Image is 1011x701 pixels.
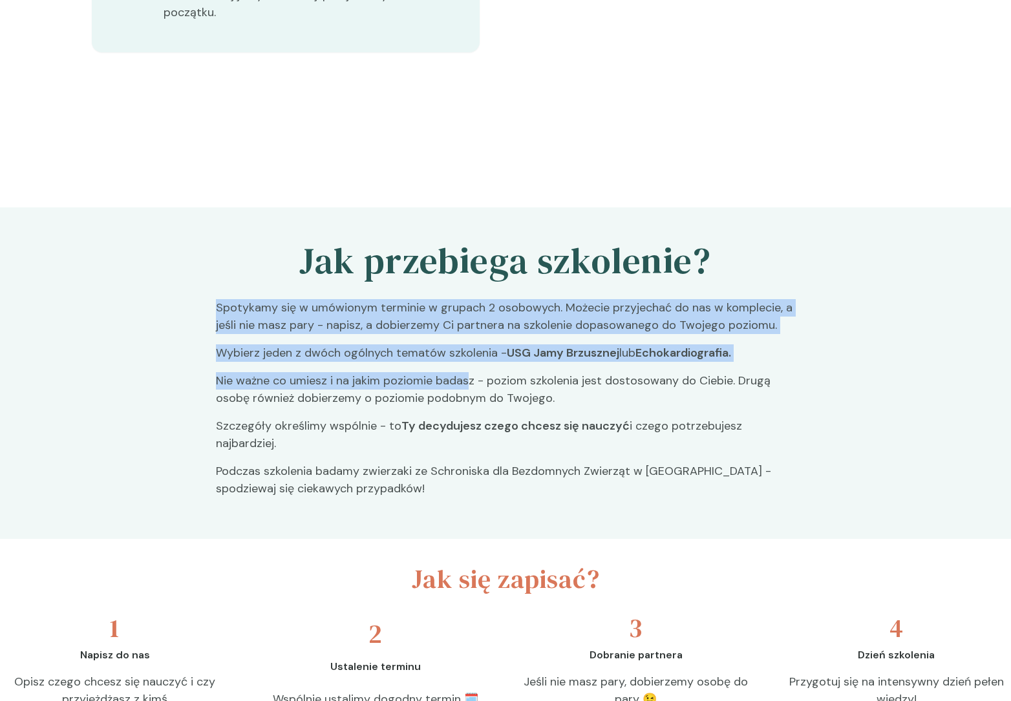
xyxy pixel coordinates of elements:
span: USG Jamy Brzusznej [507,345,619,361]
h3: 4 [889,609,904,647]
p: Szczegóły określimy wspólnie - to i czego potrzebujesz najbardziej. [216,417,795,463]
p: Ustalenie terminu [330,659,421,675]
h3: 1 [110,609,120,647]
p: Dzień szkolenia [858,647,935,663]
p: Nie ważne co umiesz i na jakim poziomie badasz - poziom szkolenia jest dostosowany do Ciebie. Dru... [216,372,795,417]
span: Ty decydujesz czego chcesz się nauczyć [401,418,630,434]
h3: 2 [368,614,383,653]
h3: 3 [629,609,643,647]
p: Wybierz jeden z dwóch ogólnych tematów szkolenia - lub [216,344,795,372]
p: Napisz do nas [80,647,150,663]
span: Echokardiografia. [635,345,731,361]
h2: Jak przebiega szkolenie? [299,238,712,284]
p: Podczas szkolenia badamy zwierzaki ze Schroniska dla Bezdomnych Zwierząt w [GEOGRAPHIC_DATA] - sp... [216,463,795,508]
p: Spotykamy się w umówionym terminie w grupach 2 osobowych. Możecie przyjechać do nas w komplecie, ... [216,299,795,344]
p: Dobranie partnera [590,647,683,663]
